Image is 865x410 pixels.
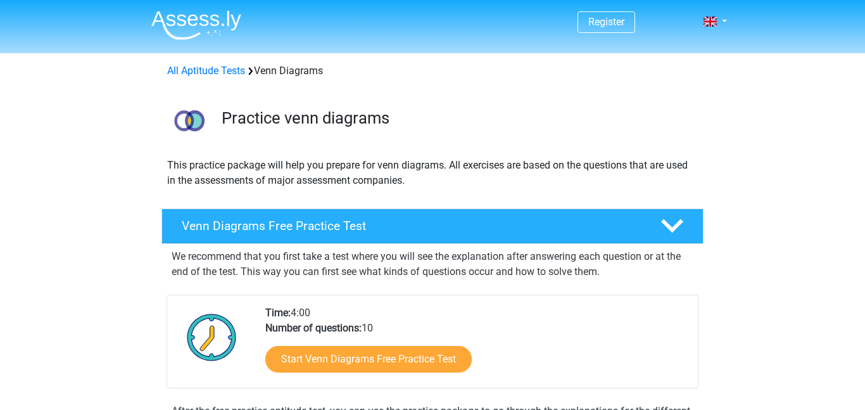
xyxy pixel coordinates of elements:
a: Venn Diagrams Free Practice Test [156,208,709,244]
b: Number of questions: [265,322,362,334]
img: Assessly [151,10,241,40]
div: Venn Diagrams [162,63,703,79]
p: We recommend that you first take a test where you will see the explanation after answering each q... [172,249,693,279]
h3: Practice venn diagrams [222,108,693,128]
a: Register [588,16,624,28]
h4: Venn Diagrams Free Practice Test [182,219,640,233]
a: All Aptitude Tests [167,65,245,77]
a: Start Venn Diagrams Free Practice Test [265,346,472,373]
img: Clock [180,305,244,369]
div: 4:00 10 [256,305,697,388]
b: Time: [265,307,291,319]
img: venn diagrams [162,94,216,148]
p: This practice package will help you prepare for venn diagrams. All exercises are based on the que... [167,158,698,188]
